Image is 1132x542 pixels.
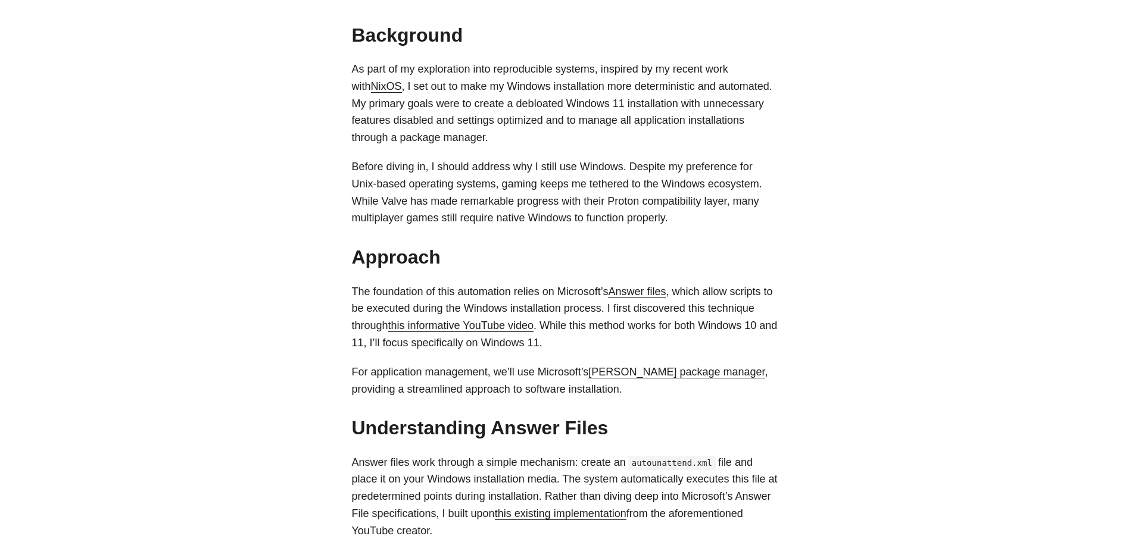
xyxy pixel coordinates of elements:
a: [PERSON_NAME] package manager [588,366,765,378]
p: Answer files work through a simple mechanism: create an file and place it on your Windows install... [352,454,781,540]
p: The foundation of this automation relies on Microsoft’s , which allow scripts to be executed duri... [352,283,781,352]
a: this existing implementation [495,507,626,519]
p: Before diving in, I should address why I still use Windows. Despite my preference for Unix-based ... [352,158,781,227]
h2: Background [352,24,781,46]
p: As part of my exploration into reproducible systems, inspired by my recent work with , I set out ... [352,61,781,146]
code: autounattend.xml [628,456,716,470]
a: NixOS [371,80,402,92]
h2: Understanding Answer Files [352,416,781,439]
h2: Approach [352,246,781,268]
p: For application management, we’ll use Microsoft’s , providing a streamlined approach to software ... [352,364,781,398]
a: Answer files [608,286,666,297]
a: this informative YouTube video [388,319,534,331]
